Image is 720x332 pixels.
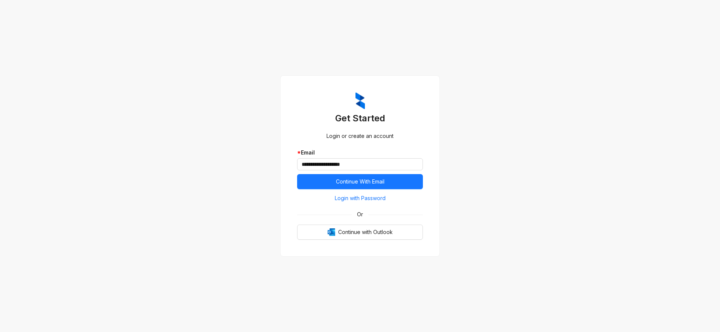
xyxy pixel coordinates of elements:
span: Continue With Email [336,177,384,186]
button: Continue With Email [297,174,423,189]
button: OutlookContinue with Outlook [297,225,423,240]
img: Outlook [328,228,335,236]
span: Continue with Outlook [338,228,393,236]
div: Email [297,148,423,157]
img: ZumaIcon [355,92,365,110]
span: Or [352,210,368,219]
button: Login with Password [297,192,423,204]
div: Login or create an account [297,132,423,140]
span: Login with Password [335,194,386,202]
h3: Get Started [297,112,423,124]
